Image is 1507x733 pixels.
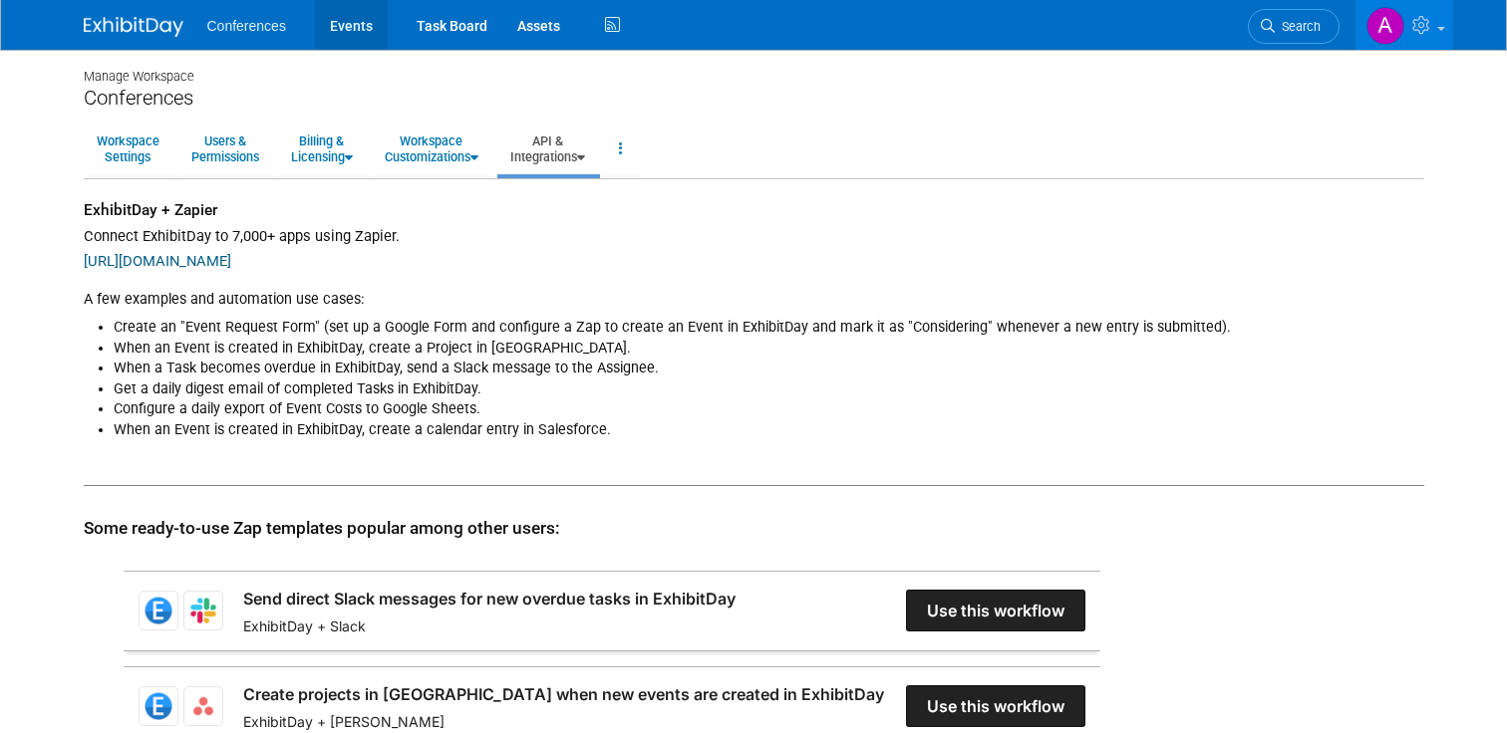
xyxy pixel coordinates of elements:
[114,359,1424,378] li: When a Task becomes overdue in ExhibitDay, send a Slack message to the Assignee.
[114,399,1424,419] li: Configure a daily export of Event Costs to Google Sheets.
[114,318,1424,338] li: Create an "Event Request Form" (set up a Google Form and configure a Zap to create an Event in Ex...
[84,199,1424,221] div: ExhibitDay + Zapier
[114,379,1424,399] li: Get a daily digest email of completed Tasks in ExhibitDay.
[1275,19,1321,34] span: Search
[497,124,598,173] a: API &Integrations
[84,485,1424,541] div: Some ready-to-use Zap templates popular among other users:
[1366,7,1404,45] img: Alexa Wennerholm
[372,124,491,173] a: WorkspaceCustomizations
[84,124,172,173] a: WorkspaceSettings
[84,252,231,270] a: [URL][DOMAIN_NAME]
[84,226,1424,247] div: Connect ExhibitDay to 7,000+ apps using Zapier.
[278,124,366,173] a: Billing &Licensing
[1248,9,1340,44] a: Search
[207,18,286,34] span: Conferences
[178,124,272,173] a: Users &Permissions
[84,17,183,37] img: ExhibitDay
[114,339,1424,359] li: When an Event is created in ExhibitDay, create a Project in [GEOGRAPHIC_DATA].
[114,420,1424,440] li: When an Event is created in ExhibitDay, create a calendar entry in Salesforce.
[84,50,1424,86] div: Manage Workspace
[84,86,1424,111] div: Conferences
